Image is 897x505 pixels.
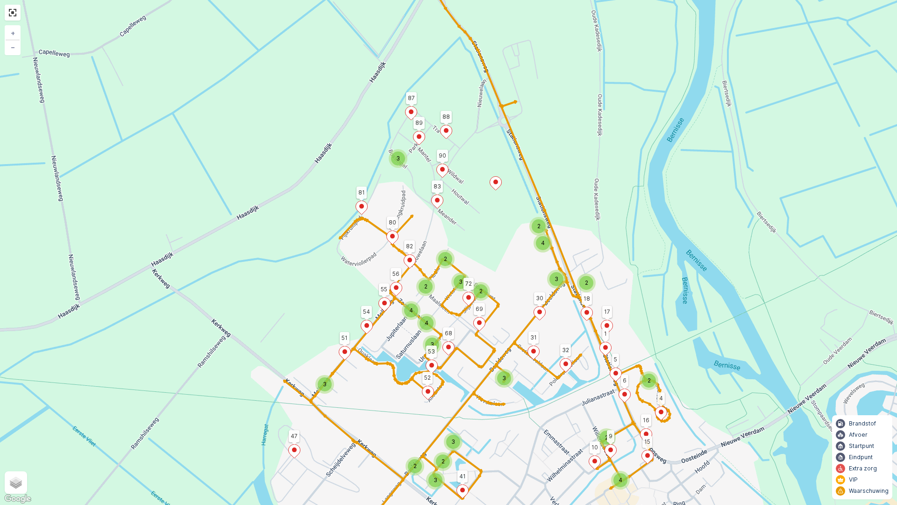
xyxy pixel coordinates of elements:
div: 2 [529,217,548,236]
span: 2 [537,223,541,230]
span: 3 [396,155,400,162]
span: 4 [541,239,545,246]
div: 3 [389,149,407,168]
div: 4 [534,234,552,252]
